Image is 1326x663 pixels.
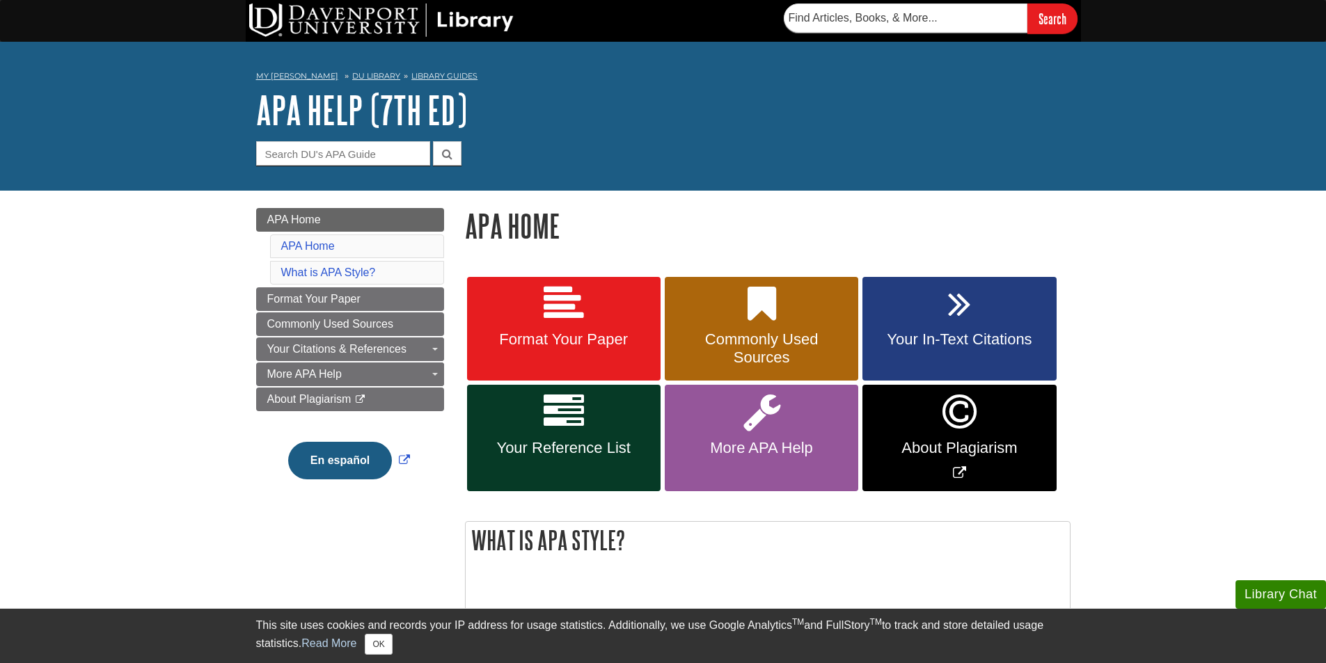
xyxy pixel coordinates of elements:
a: Your Citations & References [256,337,444,361]
a: More APA Help [665,385,858,491]
button: Close [365,634,392,655]
a: DU Library [352,71,400,81]
span: More APA Help [267,368,342,380]
div: This site uses cookies and records your IP address for usage statistics. Additionally, we use Goo... [256,617,1071,655]
a: Read More [301,637,356,649]
nav: breadcrumb [256,67,1071,89]
span: Commonly Used Sources [267,318,393,330]
a: Link opens in new window [862,385,1056,491]
a: Format Your Paper [256,287,444,311]
i: This link opens in a new window [354,395,366,404]
a: APA Home [281,240,335,252]
a: Commonly Used Sources [256,312,444,336]
a: Library Guides [411,71,477,81]
a: About Plagiarism [256,388,444,411]
span: Format Your Paper [477,330,650,349]
div: Guide Page Menu [256,208,444,503]
button: Library Chat [1236,580,1326,609]
h1: APA Home [465,208,1071,243]
h2: What is APA Style? [466,522,1070,559]
span: Format Your Paper [267,293,361,305]
form: Searches DU Library's articles, books, and more [784,3,1078,33]
a: My [PERSON_NAME] [256,70,338,82]
span: APA Home [267,214,321,225]
a: More APA Help [256,362,444,386]
a: What is APA Style? [281,266,376,278]
a: Link opens in new window [285,454,413,466]
span: Commonly Used Sources [675,330,848,367]
input: Search DU's APA Guide [256,141,430,166]
a: APA Help (7th Ed) [256,88,467,131]
a: Your Reference List [467,385,661,491]
a: Your In-Text Citations [862,277,1056,381]
button: En español [288,442,392,479]
span: About Plagiarism [267,393,352,405]
span: More APA Help [675,439,848,457]
a: APA Home [256,208,444,232]
a: Commonly Used Sources [665,277,858,381]
span: Your In-Text Citations [873,330,1045,349]
span: About Plagiarism [873,439,1045,457]
span: Your Reference List [477,439,650,457]
sup: TM [870,617,882,627]
a: Format Your Paper [467,277,661,381]
img: DU Library [249,3,514,37]
span: Your Citations & References [267,343,407,355]
sup: TM [792,617,804,627]
input: Search [1027,3,1078,33]
input: Find Articles, Books, & More... [784,3,1027,33]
